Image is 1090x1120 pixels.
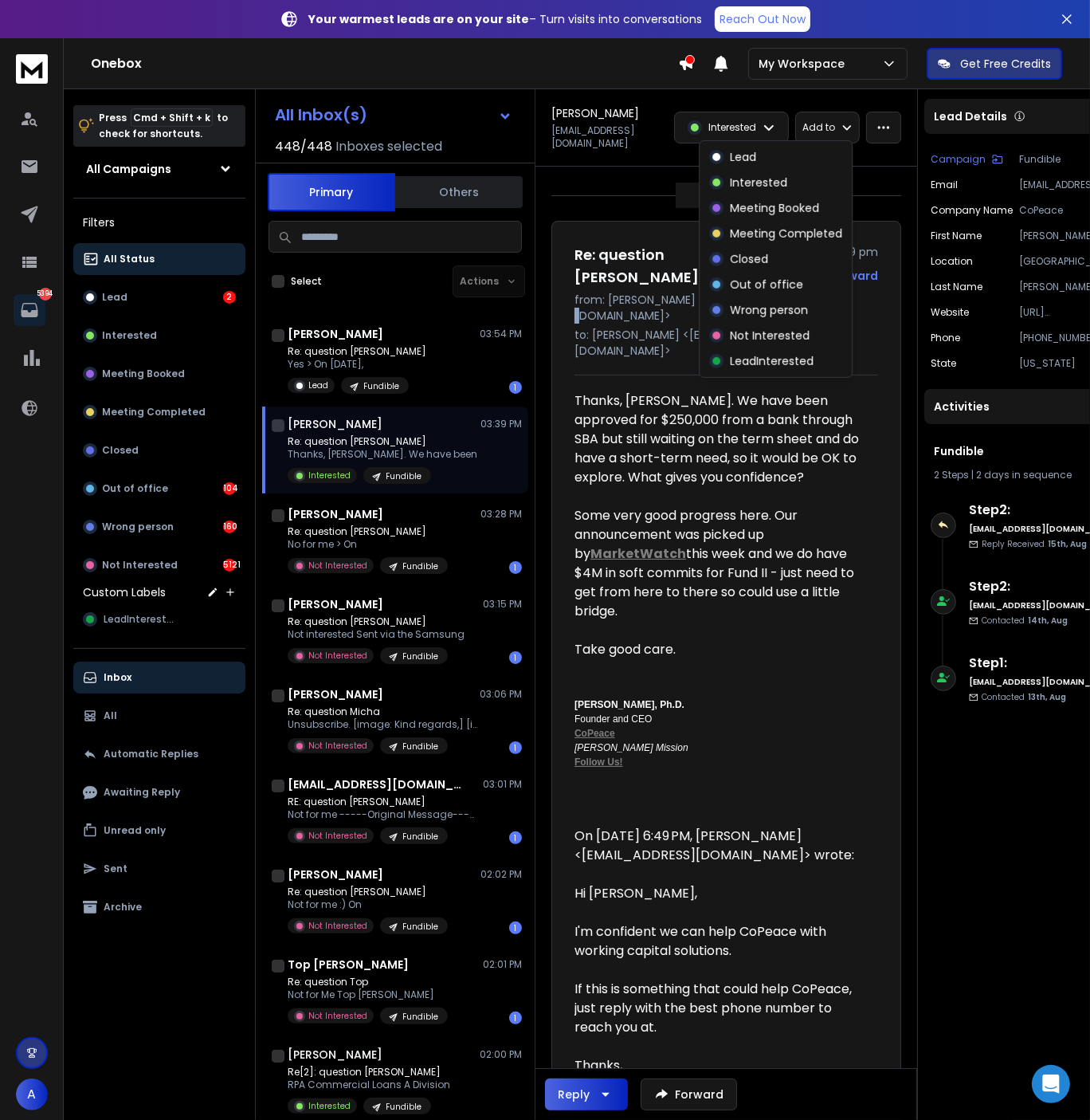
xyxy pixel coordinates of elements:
[730,251,768,267] p: Closed
[223,521,236,533] div: 160
[288,1079,450,1091] p: RPA Commercial Loans A Division
[288,776,463,792] h1: [EMAIL_ADDRESS][DOMAIN_NAME]
[288,448,477,461] p: Thanks, [PERSON_NAME]. We have been
[308,560,367,572] p: Not Interested
[308,379,328,391] p: Lead
[509,381,522,394] div: 1
[730,277,803,293] p: Out of office
[960,56,1051,72] p: Get Free Credits
[288,957,409,973] h1: Top [PERSON_NAME]
[102,329,157,342] p: Interested
[931,255,973,268] p: location
[288,1066,450,1079] p: Re[2]: question [PERSON_NAME]
[104,863,127,875] p: Sent
[708,121,756,134] p: Interested
[102,559,178,572] p: Not Interested
[288,808,479,821] p: Not for me -----Original Message-----
[730,200,819,216] p: Meeting Booked
[982,691,1066,703] p: Contacted
[288,596,383,612] h1: [PERSON_NAME]
[288,686,383,702] h1: [PERSON_NAME]
[308,650,367,662] p: Not Interested
[223,291,236,304] div: 2
[104,786,180,799] p: Awaiting Reply
[934,108,1007,124] p: Lead Details
[509,651,522,664] div: 1
[1032,1065,1070,1103] div: Open Intercom Messenger
[104,709,117,722] p: All
[574,728,615,739] b: CoPeace
[268,173,395,211] button: Primary
[574,292,878,324] p: from: [PERSON_NAME] <[EMAIL_ADDRESS][DOMAIN_NAME]>
[574,756,623,768] a: Follow Us!
[308,740,367,752] p: Not Interested
[104,901,142,914] p: Archive
[730,149,756,165] p: Lead
[509,741,522,754] div: 1
[590,544,686,563] b: MarketWatch
[288,988,448,1001] p: Not for Me Top [PERSON_NAME]
[308,1010,367,1022] p: Not Interested
[39,288,52,301] p: 5394
[402,921,438,933] p: Fundible
[509,1012,522,1024] div: 1
[288,525,448,538] p: Re: question [PERSON_NAME]
[99,110,228,142] p: Press to check for shortcuts.
[982,615,1068,627] p: Contacted
[931,153,986,166] p: Campaign
[931,281,982,293] p: Last Name
[976,468,1072,481] span: 2 days in sequence
[574,506,865,621] div: Some very good progress here. Our announcement was picked up by this week and we do have $4M in s...
[480,508,522,521] p: 03:28 PM
[275,137,332,156] span: 448 / 448
[386,470,421,482] p: Fundible
[730,328,810,344] p: Not Interested
[102,444,139,457] p: Closed
[483,958,522,971] p: 02:01 PM
[102,291,127,304] p: Lead
[934,468,969,481] span: 2 Steps
[73,211,245,234] h3: Filters
[402,1011,438,1023] p: Fundible
[102,406,206,419] p: Meeting Completed
[288,416,382,432] h1: [PERSON_NAME]
[308,470,351,481] p: Interested
[104,824,166,837] p: Unread only
[288,705,479,718] p: Re: question Micha
[83,584,166,600] h3: Custom Labels
[288,628,465,641] p: Not interested Sent via the Samsung
[223,559,236,572] div: 5121
[386,1101,421,1113] p: Fundible
[288,867,383,882] h1: [PERSON_NAME]
[288,796,479,808] p: RE: question [PERSON_NAME]
[802,121,835,134] p: Add to
[558,1087,590,1102] div: Reply
[574,640,865,659] div: Take good care.
[1048,538,1087,550] span: 15th, Aug
[288,358,426,371] p: Yes > On [DATE],
[288,718,479,731] p: Unsubscribe. [image: Kind regards,] [image:
[223,482,236,495] div: 104
[730,175,787,191] p: Interested
[480,418,522,430] p: 03:39 PM
[931,230,982,242] p: First Name
[308,11,529,27] strong: Your warmest leads are on your site
[104,613,178,626] span: LeadInterested
[288,506,383,522] h1: [PERSON_NAME]
[931,332,960,344] p: Phone
[509,831,522,844] div: 1
[104,748,198,760] p: Automatic Replies
[509,922,522,934] div: 1
[288,538,448,551] p: No for me > On
[574,698,865,755] div: Founder and CEO
[308,830,367,842] p: Not Interested
[931,306,969,319] p: website
[288,886,448,898] p: Re: question [PERSON_NAME]
[551,124,665,150] p: [EMAIL_ADDRESS][DOMAIN_NAME]
[829,268,878,284] div: Forward
[551,105,639,121] h1: [PERSON_NAME]
[480,868,522,881] p: 02:02 PM
[291,275,322,288] label: Select
[288,615,465,628] p: Re: question [PERSON_NAME]
[86,161,171,177] h1: All Campaigns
